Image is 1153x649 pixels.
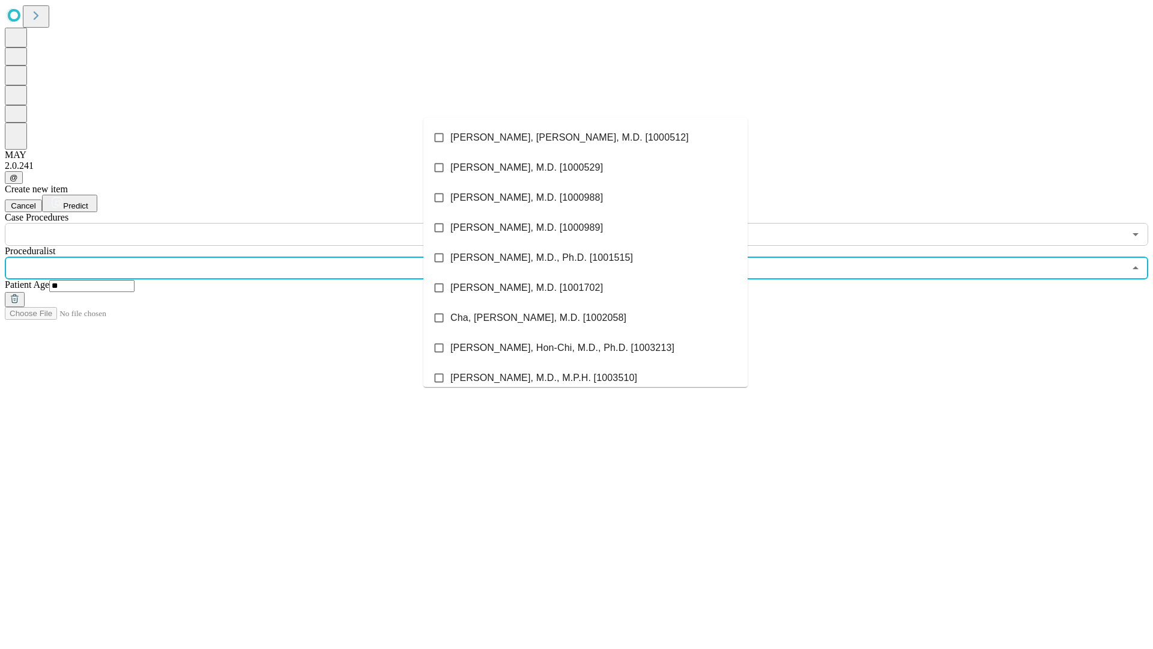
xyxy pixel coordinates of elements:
[11,201,36,210] span: Cancel
[450,160,603,175] span: [PERSON_NAME], M.D. [1000529]
[450,130,689,145] span: [PERSON_NAME], [PERSON_NAME], M.D. [1000512]
[5,160,1148,171] div: 2.0.241
[5,200,42,212] button: Cancel
[450,221,603,235] span: [PERSON_NAME], M.D. [1000989]
[5,184,68,194] span: Create new item
[10,173,18,182] span: @
[450,190,603,205] span: [PERSON_NAME], M.D. [1000988]
[1127,260,1144,276] button: Close
[450,281,603,295] span: [PERSON_NAME], M.D. [1001702]
[5,150,1148,160] div: MAY
[450,371,637,385] span: [PERSON_NAME], M.D., M.P.H. [1003510]
[450,311,626,325] span: Cha, [PERSON_NAME], M.D. [1002058]
[450,251,633,265] span: [PERSON_NAME], M.D., Ph.D. [1001515]
[5,279,49,290] span: Patient Age
[5,171,23,184] button: @
[5,212,68,222] span: Scheduled Procedure
[63,201,88,210] span: Predict
[1127,226,1144,243] button: Open
[5,246,55,256] span: Proceduralist
[450,341,674,355] span: [PERSON_NAME], Hon-Chi, M.D., Ph.D. [1003213]
[42,195,97,212] button: Predict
